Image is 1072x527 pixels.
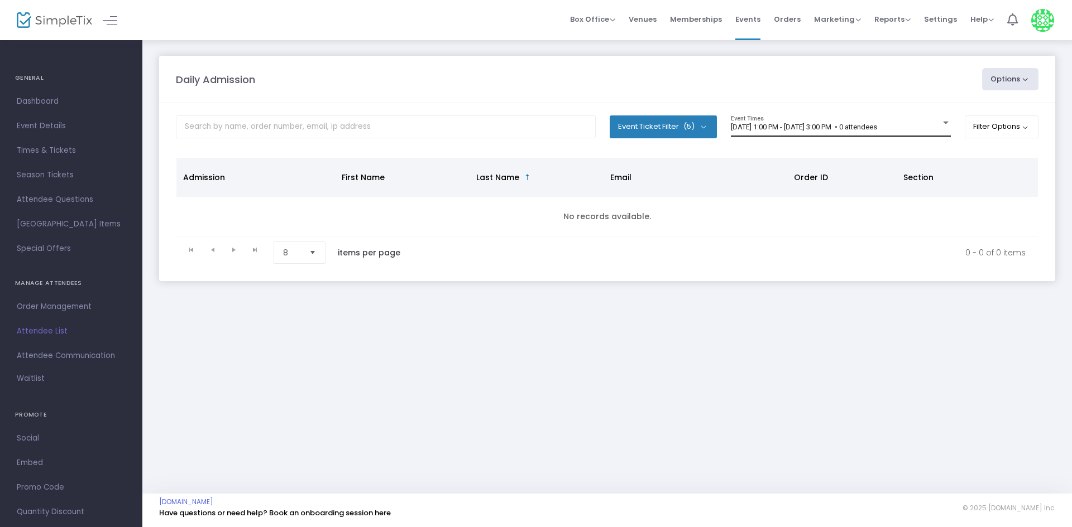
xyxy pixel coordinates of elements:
span: 8 [283,247,300,258]
a: Have questions or need help? Book an onboarding session here [159,507,391,518]
span: Box Office [570,14,615,25]
span: Social [17,431,126,446]
div: Data table [176,158,1038,236]
span: Quantity Discount [17,505,126,519]
span: Memberships [670,5,722,33]
span: Special Offers [17,241,126,256]
span: Reports [874,14,911,25]
span: Waitlist [17,373,45,384]
span: Order ID [794,172,828,183]
button: Select [305,242,320,263]
button: Event Ticket Filter(5) [610,115,717,138]
input: Search by name, order number, email, ip address [176,115,596,138]
span: Last Name [476,172,519,183]
span: Embed [17,456,126,470]
span: Help [970,14,994,25]
span: Attendee Questions [17,192,126,207]
span: Attendee List [17,324,126,339]
span: Season Tickets [17,168,126,182]
h4: MANAGE ATTENDEES [15,272,127,294]
kendo-pager-info: 0 - 0 of 0 items [424,241,1026,264]
span: First Name [342,172,385,183]
span: Dashboard [17,94,126,109]
span: Email [610,172,631,183]
span: Orders [774,5,801,33]
span: Order Management [17,299,126,314]
span: Venues [629,5,657,33]
span: Sortable [523,173,532,182]
span: Marketing [814,14,861,25]
label: items per page [338,247,400,258]
span: (5) [683,122,695,131]
h4: PROMOTE [15,404,127,426]
span: Section [903,172,934,183]
span: [DATE] 1:00 PM - [DATE] 3:00 PM • 0 attendees [731,123,877,131]
span: Event Details [17,119,126,133]
span: Attendee Communication [17,349,126,363]
td: No records available. [176,197,1038,236]
a: [DOMAIN_NAME] [159,497,213,506]
span: Settings [924,5,957,33]
button: Filter Options [965,115,1039,138]
button: Options [982,68,1039,90]
m-panel-title: Daily Admission [176,72,255,87]
span: [GEOGRAPHIC_DATA] Items [17,217,126,231]
span: Promo Code [17,480,126,495]
span: Times & Tickets [17,143,126,158]
span: Events [735,5,760,33]
span: Admission [183,172,225,183]
span: © 2025 [DOMAIN_NAME] Inc. [963,504,1055,513]
h4: GENERAL [15,67,127,89]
